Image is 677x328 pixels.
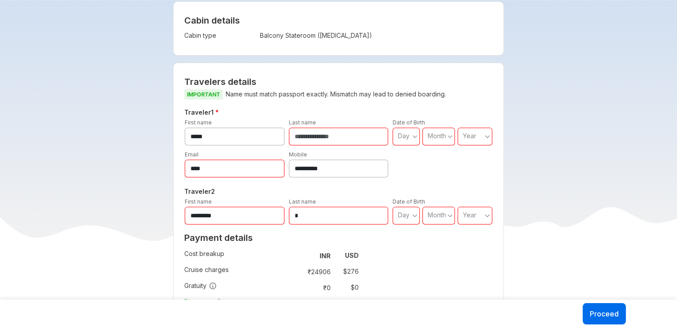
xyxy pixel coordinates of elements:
[289,119,316,126] label: Last name
[184,297,221,306] span: Discount
[334,297,359,310] td: -$ 20
[289,198,316,205] label: Last name
[345,252,359,259] strong: USD
[297,265,334,278] td: ₹ 24906
[184,281,217,290] span: Gratuity
[184,29,255,42] td: Cabin type
[184,89,493,100] p: Name must match passport exactly. Mismatch may lead to denied boarding.
[182,186,495,197] h5: Traveler 2
[398,132,409,140] span: Day
[185,119,212,126] label: First name
[463,132,476,140] span: Year
[334,265,359,278] td: $ 276
[485,211,490,220] svg: angle down
[184,15,493,26] h4: Cabin details
[182,107,495,118] h5: Traveler 1
[393,198,425,205] label: Date of Birth
[583,303,626,324] button: Proceed
[398,211,409,219] span: Day
[293,264,297,280] td: :
[428,211,446,219] span: Month
[320,252,331,260] strong: INR
[447,211,453,220] svg: angle down
[293,248,297,264] td: :
[297,297,334,310] td: -₹ 1805
[334,281,359,294] td: $ 0
[412,132,418,141] svg: angle down
[185,198,212,205] label: First name
[393,119,425,126] label: Date of Birth
[184,89,223,100] span: IMPORTANT
[447,132,453,141] svg: angle down
[428,132,446,140] span: Month
[412,211,418,220] svg: angle down
[463,211,476,219] span: Year
[289,151,307,158] label: Mobile
[485,132,490,141] svg: angle down
[260,29,424,42] td: Balcony Stateroom ([MEDICAL_DATA])
[184,76,493,87] h2: Travelers details
[184,232,359,243] h2: Payment details
[293,296,297,312] td: :
[184,264,293,280] td: Cruise charges
[297,281,334,294] td: ₹ 0
[255,29,260,42] td: :
[293,280,297,296] td: :
[185,151,199,158] label: Email
[184,248,293,264] td: Cost breakup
